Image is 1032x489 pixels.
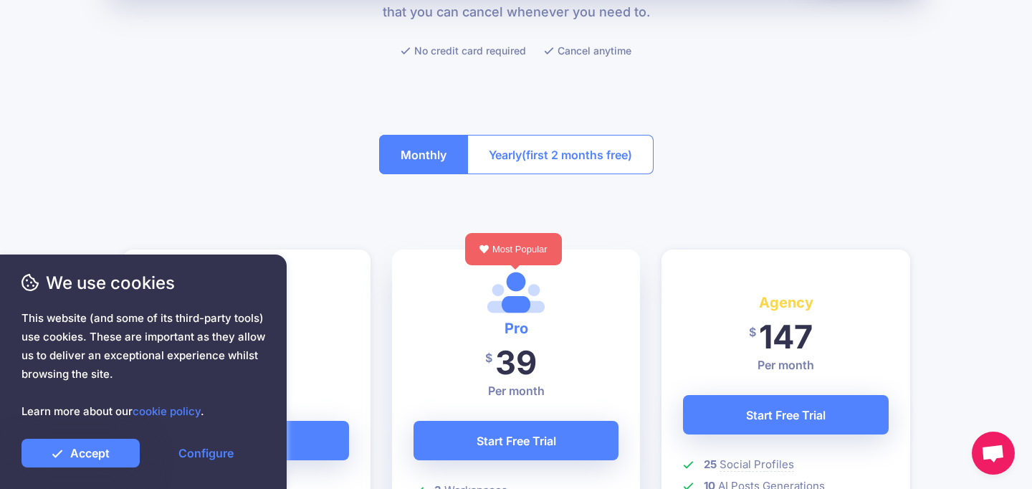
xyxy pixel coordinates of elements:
[414,317,619,340] h4: Pro
[683,291,889,314] h4: Agency
[720,457,794,472] span: Social Profiles
[704,457,717,471] b: 25
[749,316,756,348] span: $
[414,382,619,399] p: Per month
[467,135,654,174] button: Yearly(first 2 months free)
[495,343,537,382] span: 39
[759,317,813,356] span: 147
[379,135,468,174] button: Monthly
[972,432,1015,475] a: Aprire la chat
[414,421,619,460] a: Start Free Trial
[21,439,140,467] a: Accept
[683,395,889,435] a: Start Free Trial
[485,342,492,374] span: $
[544,42,631,60] li: Cancel anytime
[683,356,889,374] p: Per month
[133,404,201,418] a: cookie policy
[465,233,562,265] div: Most Popular
[522,143,632,166] span: (first 2 months free)
[401,42,526,60] li: No credit card required
[21,309,265,421] span: This website (and some of its third-party tools) use cookies. These are important as they allow u...
[21,270,265,295] span: We use cookies
[147,439,265,467] a: Configure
